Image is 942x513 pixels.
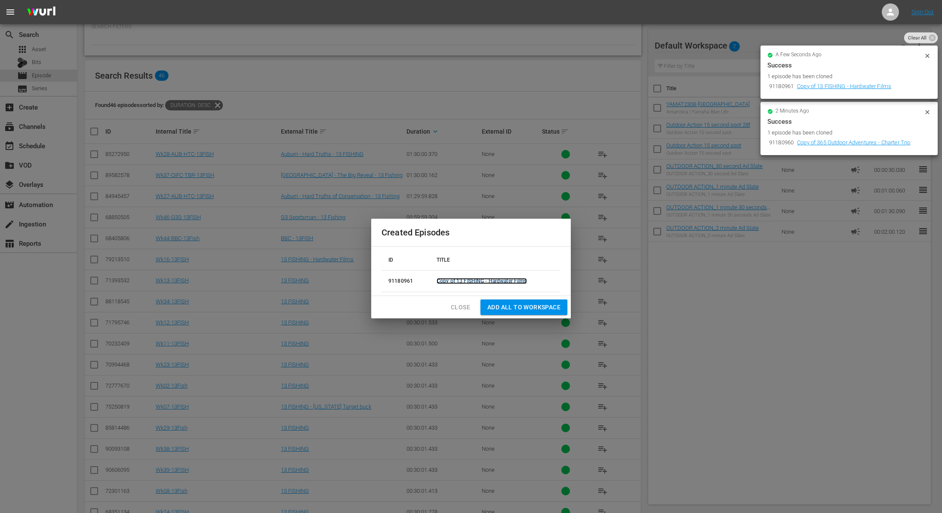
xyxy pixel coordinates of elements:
[904,32,931,43] span: Clear All
[382,270,430,292] td: 91180961
[480,299,567,315] button: Add all to Workspace
[21,2,62,22] img: ans4CAIJ8jUAAAAAAAAAAAAAAAAAAAAAAAAgQb4GAAAAAAAAAAAAAAAAAAAAAAAAJMjXAAAAAAAAAAAAAAAAAAAAAAAAgAT5G...
[767,81,795,92] td: 91180961
[430,250,560,271] th: TITLE
[767,137,795,149] td: 91180960
[797,83,891,89] a: Copy of 13 FISHING - Hardwater Films
[767,60,931,70] div: Success
[797,139,910,146] a: Copy of 365 Outdoor Adventures - Charter Trip
[451,302,470,313] span: Close
[5,7,15,17] span: menu
[911,9,934,15] a: Sign Out
[776,52,822,58] span: a few seconds ago
[437,278,527,284] a: Copy of 13 FISHING - Hardwater Films
[487,302,560,313] span: Add all to Workspace
[382,226,560,239] h2: Created Episodes
[767,128,922,137] div: 1 episode has been cloned
[767,116,931,127] div: Success
[776,108,809,115] span: 2 minutes ago
[444,299,477,315] button: Close
[767,72,922,81] div: 1 episode has been cloned
[382,250,430,271] th: ID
